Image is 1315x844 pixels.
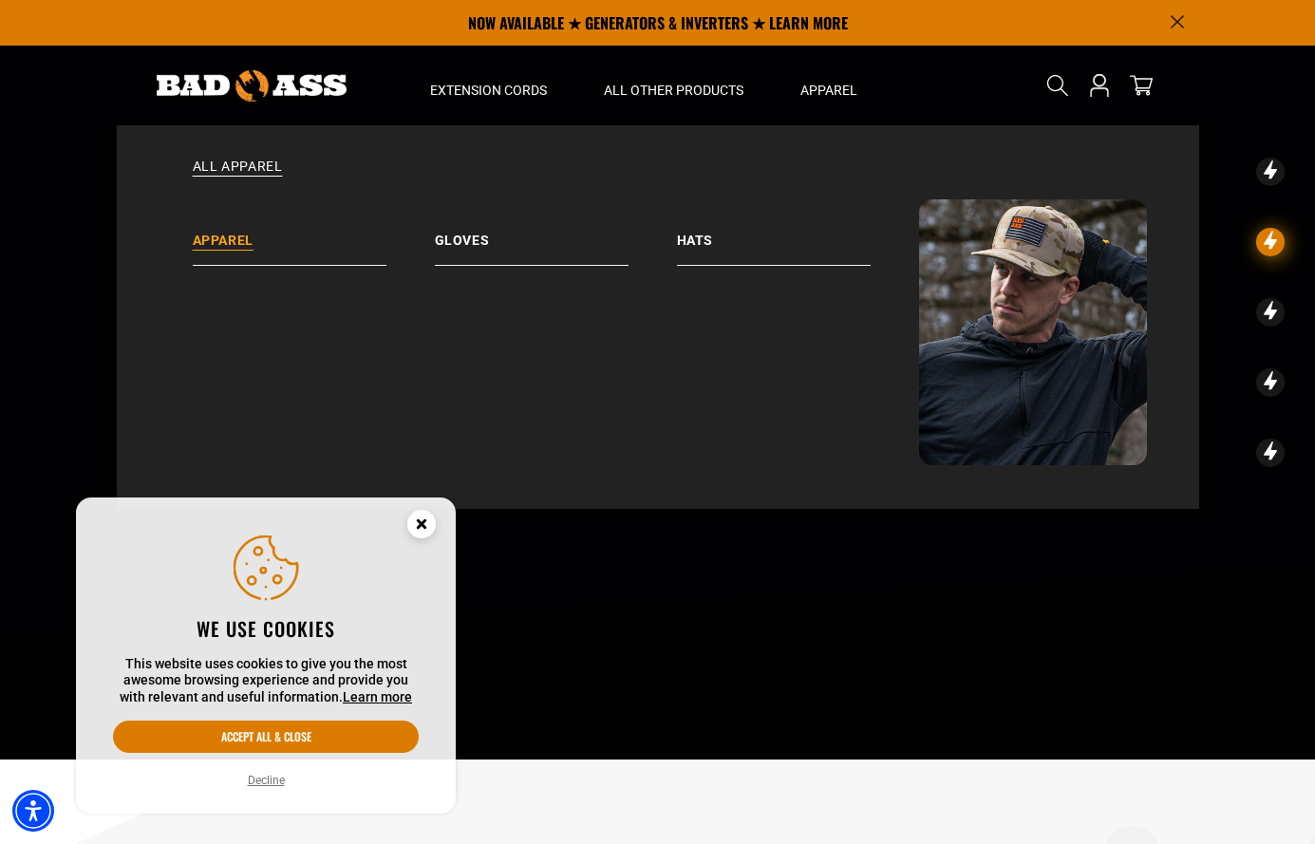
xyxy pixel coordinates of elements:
[157,70,347,102] img: Bad Ass Extension Cords
[113,721,419,753] button: Accept all & close
[800,82,857,99] span: Apparel
[919,199,1147,465] img: Bad Ass Extension Cords
[435,199,677,266] a: Gloves
[604,82,743,99] span: All Other Products
[113,616,419,641] h2: We use cookies
[430,82,547,99] span: Extension Cords
[402,46,575,125] summary: Extension Cords
[575,46,772,125] summary: All Other Products
[343,689,412,704] a: This website uses cookies to give you the most awesome browsing experience and provide you with r...
[12,790,54,832] div: Accessibility Menu
[242,771,291,790] button: Decline
[1126,74,1156,97] a: cart
[155,158,1161,199] a: All Apparel
[772,46,886,125] summary: Apparel
[76,497,456,815] aside: Cookie Consent
[1084,46,1115,125] a: Open this option
[677,199,919,266] a: Hats
[387,497,456,556] button: Close this option
[113,656,419,706] p: This website uses cookies to give you the most awesome browsing experience and provide you with r...
[1043,70,1073,101] summary: Search
[193,199,435,266] a: Apparel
